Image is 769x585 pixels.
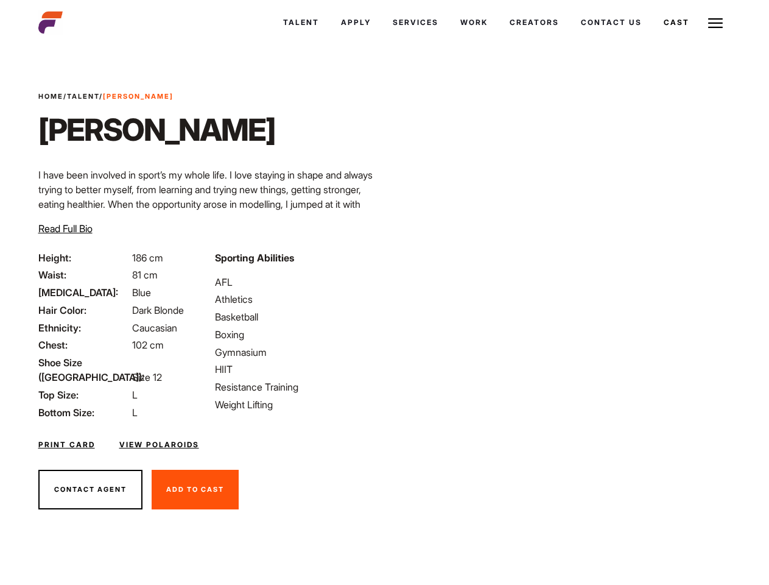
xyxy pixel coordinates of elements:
li: Boxing [215,327,377,342]
span: Blue [132,286,151,299]
span: 81 cm [132,269,158,281]
span: [MEDICAL_DATA]: [38,285,130,300]
a: Work [449,6,499,39]
a: Contact Us [570,6,653,39]
li: Resistance Training [215,380,377,394]
p: I have been involved in sport’s my whole life. I love staying in shape and always trying to bette... [38,168,377,285]
button: Contact Agent [38,470,142,510]
span: 186 cm [132,252,163,264]
li: Athletics [215,292,377,307]
span: Bottom Size: [38,405,130,420]
a: Home [38,92,63,101]
a: View Polaroids [119,439,199,450]
span: Read Full Bio [38,222,93,235]
strong: [PERSON_NAME] [103,92,174,101]
span: Dark Blonde [132,304,184,316]
span: Ethnicity: [38,321,130,335]
strong: Sporting Abilities [215,252,294,264]
span: L [132,406,138,419]
li: Gymnasium [215,345,377,360]
span: L [132,389,138,401]
li: HIIT [215,362,377,377]
span: Size 12 [132,371,162,383]
img: Burger icon [708,16,723,30]
li: AFL [215,275,377,289]
span: Chest: [38,338,130,352]
span: Shoe Size ([GEOGRAPHIC_DATA]): [38,355,130,385]
a: Apply [330,6,382,39]
button: Add To Cast [152,470,239,510]
h1: [PERSON_NAME] [38,112,275,148]
button: Read Full Bio [38,221,93,236]
a: Creators [499,6,570,39]
span: Add To Cast [166,485,224,494]
img: cropped-aefm-brand-fav-22-square.png [38,10,63,35]
span: 102 cm [132,339,164,351]
span: Caucasian [132,322,177,334]
span: / / [38,91,174,102]
a: Talent [272,6,330,39]
span: Top Size: [38,388,130,402]
li: Weight Lifting [215,397,377,412]
a: Services [382,6,449,39]
a: Cast [653,6,700,39]
a: Print Card [38,439,95,450]
span: Hair Color: [38,303,130,317]
li: Basketball [215,310,377,324]
a: Talent [67,92,99,101]
span: Waist: [38,268,130,282]
span: Height: [38,250,130,265]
